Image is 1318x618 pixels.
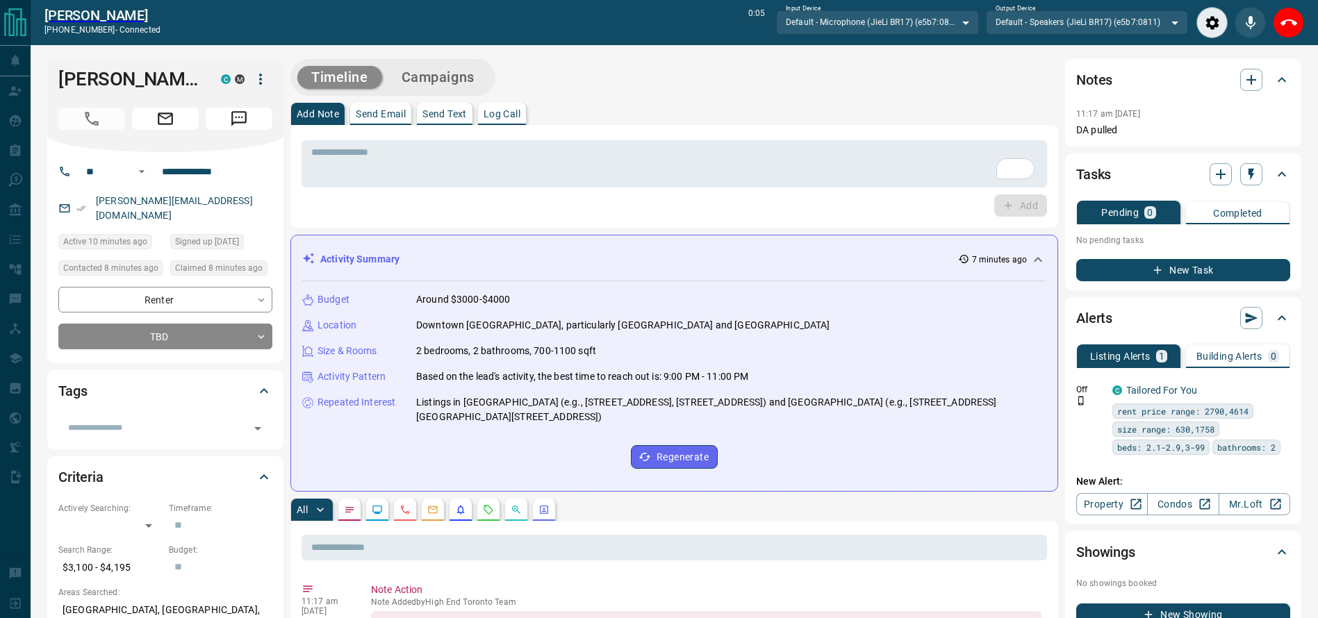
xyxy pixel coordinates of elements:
button: Open [133,163,150,180]
div: End Call [1273,7,1304,38]
p: Based on the lead's activity, the best time to reach out is: 9:00 PM - 11:00 PM [416,369,748,384]
p: Send Text [422,109,467,119]
div: TBD [58,324,272,349]
p: [PHONE_NUMBER] - [44,24,160,36]
span: rent price range: 2790,4614 [1117,404,1249,418]
button: Campaigns [388,66,488,89]
span: Message [206,108,272,130]
p: All [297,505,308,515]
p: 7 minutes ago [972,253,1027,266]
span: Signed up [DATE] [175,235,239,249]
p: Timeframe: [169,502,272,515]
svg: Push Notification Only [1076,396,1086,406]
span: Contacted 8 minutes ago [63,261,158,275]
div: Fri Sep 12 2025 [58,260,163,280]
h1: [PERSON_NAME] [58,68,200,90]
svg: Lead Browsing Activity [372,504,383,515]
label: Input Device [786,4,821,13]
div: mrloft.ca [235,74,245,84]
div: Audio Settings [1196,7,1228,38]
h2: Notes [1076,69,1112,91]
svg: Listing Alerts [455,504,466,515]
div: Tasks [1076,158,1290,191]
div: Tags [58,374,272,408]
span: Call [58,108,125,130]
svg: Email Verified [76,203,86,213]
p: Building Alerts [1196,351,1262,361]
textarea: To enrich screen reader interactions, please activate Accessibility in Grammarly extension settings [311,147,1037,182]
svg: Calls [399,504,411,515]
div: Default - Microphone (JieLi BR17) (e5b7:0811) [776,10,978,34]
p: 0:05 [748,7,765,38]
a: Tailored For You [1126,385,1197,396]
p: Pending [1101,208,1139,217]
a: Property [1076,493,1148,515]
span: bathrooms: 2 [1217,440,1276,454]
span: connected [120,25,160,35]
p: Downtown [GEOGRAPHIC_DATA], particularly [GEOGRAPHIC_DATA] and [GEOGRAPHIC_DATA] [416,318,830,333]
button: Timeline [297,66,382,89]
div: Fri Sep 12 2025 [58,234,163,253]
p: [DATE] [302,606,350,616]
div: Tue Feb 11 2025 [170,234,272,253]
p: 11:17 am [DATE] [1076,109,1140,119]
div: Criteria [58,460,272,494]
svg: Notes [344,504,355,515]
p: No showings booked [1076,577,1290,590]
p: Completed [1213,208,1262,218]
div: condos.ca [221,74,231,84]
button: Open [248,419,267,438]
p: Add Note [297,109,339,119]
p: DA pulled [1076,123,1290,137]
p: Budget: [169,544,272,556]
div: Activity Summary7 minutes ago [302,247,1046,272]
p: Note Added by High End Toronto Team [371,597,1041,607]
a: [PERSON_NAME][EMAIL_ADDRESS][DOMAIN_NAME] [96,195,253,221]
p: No pending tasks [1076,230,1290,251]
p: Note Action [371,583,1041,597]
p: New Alert: [1076,474,1290,489]
button: Regenerate [631,445,718,469]
p: Listing Alerts [1090,351,1151,361]
p: Location [318,318,356,333]
span: Active 10 minutes ago [63,235,147,249]
p: 0 [1271,351,1276,361]
svg: Requests [483,504,494,515]
svg: Agent Actions [538,504,550,515]
p: Around $3000-$4000 [416,292,510,307]
p: Actively Searching: [58,502,162,515]
p: 0 [1147,208,1153,217]
p: Repeated Interest [318,395,395,410]
div: Renter [58,287,272,312]
svg: Emails [427,504,438,515]
p: 1 [1159,351,1164,361]
p: 2 bedrooms, 2 bathrooms, 700-1100 sqft [416,344,596,358]
p: Budget [318,292,349,307]
p: Log Call [484,109,520,119]
div: Notes [1076,63,1290,97]
div: Alerts [1076,301,1290,335]
h2: Tags [58,380,87,402]
div: Mute [1235,7,1266,38]
div: Showings [1076,535,1290,569]
button: New Task [1076,259,1290,281]
svg: Opportunities [511,504,522,515]
div: condos.ca [1112,385,1122,395]
span: size range: 630,1758 [1117,422,1214,436]
h2: Alerts [1076,307,1112,329]
a: [PERSON_NAME] [44,7,160,24]
a: Mr.Loft [1219,493,1290,515]
h2: Tasks [1076,163,1111,185]
span: beds: 2.1-2.9,3-99 [1117,440,1205,454]
p: $3,100 - $4,195 [58,556,162,579]
p: Size & Rooms [318,344,377,358]
h2: Showings [1076,541,1135,563]
span: Claimed 8 minutes ago [175,261,263,275]
p: Areas Searched: [58,586,272,599]
p: Search Range: [58,544,162,556]
h2: Criteria [58,466,104,488]
div: Fri Sep 12 2025 [170,260,272,280]
p: Listings in [GEOGRAPHIC_DATA] (e.g., [STREET_ADDRESS], [STREET_ADDRESS]) and [GEOGRAPHIC_DATA] (e... [416,395,1046,424]
p: Activity Summary [320,252,399,267]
